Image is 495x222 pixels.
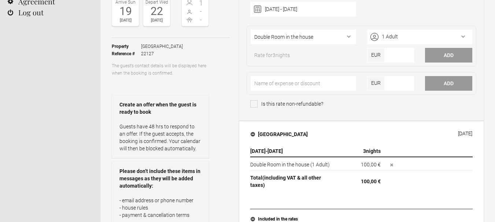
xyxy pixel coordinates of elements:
span: [GEOGRAPHIC_DATA] [141,43,183,50]
span: [DATE] [250,148,266,154]
span: (including VAT & all other taxes) [250,175,321,188]
strong: Reference # [112,50,141,57]
div: [DATE] [145,17,168,24]
span: - [195,8,207,15]
strong: Create an offer when the guest is ready to book [119,101,201,116]
span: Rate for nights [251,52,293,63]
h4: [GEOGRAPHIC_DATA] [251,131,308,138]
span: 3 [363,148,366,154]
span: EUR [367,76,385,91]
span: - [195,16,207,23]
span: 3 [273,52,276,58]
p: The guest’s contact details will be displayed here when the booking is confirmed. [112,62,209,77]
flynt-currency: 100,00 € [361,178,381,184]
p: - email address or phone number - house rules - payment & cancellation terms [119,197,201,219]
span: Is this rate non-refundable? [250,100,323,108]
input: Name of expense or discount [251,76,356,91]
td: Double Room in the house (1 Adult) [250,157,339,170]
th: nights [339,146,384,157]
th: - [250,146,339,157]
strong: Property [112,43,141,50]
span: 22127 [141,50,183,57]
div: [DATE] [458,131,472,136]
strong: Please don’t include these items in messages as they will be added automatically: [119,168,201,189]
button: Add [425,48,472,63]
div: 22 [145,6,168,17]
button: Add [425,76,472,91]
div: 19 [114,6,137,17]
th: Total [250,170,339,191]
span: EUR [367,48,385,63]
span: [DATE] [267,148,283,154]
div: [DATE] [114,17,137,24]
p: Guests have 48 hrs to respond to an offer. If the guest accepts, the booking is confirmed. Your c... [119,123,201,152]
flynt-currency: 100,00 € [361,162,381,168]
button: [GEOGRAPHIC_DATA] [DATE] [245,127,478,142]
